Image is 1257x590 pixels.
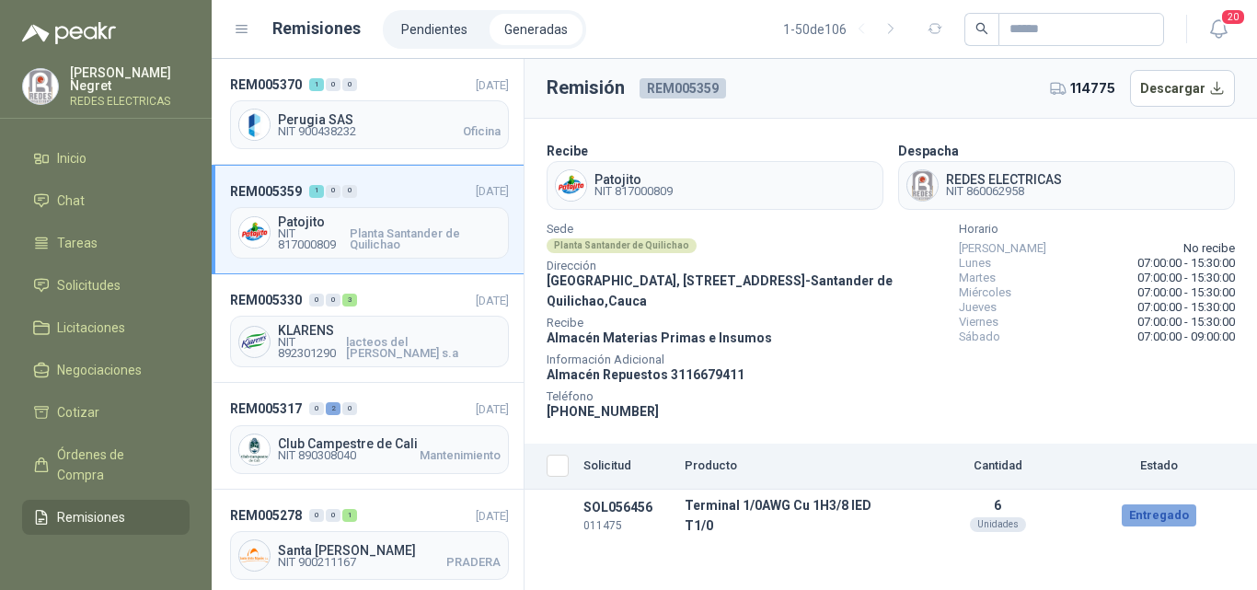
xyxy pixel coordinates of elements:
[239,217,270,248] img: Company Logo
[326,402,340,415] div: 2
[230,290,302,310] span: REM005330
[576,444,677,490] th: Solicitud
[446,557,501,568] span: PRADERA
[342,185,357,198] div: 0
[547,74,625,102] h3: Remisión
[640,78,726,98] span: REM005359
[525,444,576,490] th: Seleccionar/deseleccionar
[1090,444,1228,490] th: Estado
[342,294,357,307] div: 3
[22,226,190,260] a: Tareas
[326,509,340,522] div: 0
[57,148,86,168] span: Inicio
[905,444,1090,490] th: Cantidad
[278,450,356,461] span: NIT 890308040
[594,173,673,186] span: Patojito
[1137,315,1235,330] span: 07:00:00 - 15:30:00
[386,14,482,45] a: Pendientes
[420,450,501,461] span: Mantenimiento
[278,113,501,126] span: Perugia SAS
[547,367,744,382] span: Almacén Repuestos 3116679411
[476,509,509,523] span: [DATE]
[23,69,58,104] img: Company Logo
[326,294,340,307] div: 0
[212,165,524,273] a: REM005359100[DATE] Company LogoPatojitoNIT 817000809Planta Santander de Quilichao
[1070,78,1115,98] span: 114775
[212,274,524,383] a: REM005330003[DATE] Company LogoKLARENSNIT 892301290lacteos del [PERSON_NAME] s.a
[309,185,324,198] div: 1
[547,261,944,271] span: Dirección
[677,444,905,490] th: Producto
[57,318,125,338] span: Licitaciones
[476,402,509,416] span: [DATE]
[57,360,142,380] span: Negociaciones
[959,315,998,330] span: Viernes
[547,273,893,308] span: [GEOGRAPHIC_DATA], [STREET_ADDRESS] - Santander de Quilichao , Cauca
[547,238,697,253] div: Planta Santander de Quilichao
[959,300,997,315] span: Jueves
[346,337,501,359] span: lacteos del [PERSON_NAME] s.a
[230,181,302,202] span: REM005359
[57,191,85,211] span: Chat
[583,517,670,535] p: 011475
[278,337,346,359] span: NIT 892301290
[278,544,501,557] span: Santa [PERSON_NAME]
[476,78,509,92] span: [DATE]
[309,509,324,522] div: 0
[278,228,350,250] span: NIT 817000809
[278,557,356,568] span: NIT 900211167
[1202,13,1235,46] button: 20
[57,445,172,485] span: Órdenes de Compra
[975,22,988,35] span: search
[1137,256,1235,271] span: 07:00:00 - 15:30:00
[212,383,524,489] a: REM005317020[DATE] Company LogoClub Campestre de CaliNIT 890308040Mantenimiento
[1137,271,1235,285] span: 07:00:00 - 15:30:00
[1090,490,1228,542] td: Entregado
[1183,241,1235,256] span: No recibe
[959,241,1046,256] span: [PERSON_NAME]
[1130,70,1236,107] button: Descargar
[556,170,586,201] img: Company Logo
[22,395,190,430] a: Cotizar
[57,507,125,527] span: Remisiones
[898,144,959,158] b: Despacha
[1122,504,1196,526] div: Entregado
[350,228,501,250] span: Planta Santander de Quilichao
[22,500,190,535] a: Remisiones
[57,233,98,253] span: Tareas
[677,490,905,542] td: Terminal 1/0AWG Cu 1H3/8 IED T1/0
[22,353,190,388] a: Negociaciones
[70,96,190,107] p: REDES ELECTRICAS
[272,16,361,41] h1: Remisiones
[342,402,357,415] div: 0
[547,144,588,158] b: Recibe
[239,540,270,571] img: Company Logo
[230,75,302,95] span: REM005370
[239,434,270,465] img: Company Logo
[463,126,501,137] span: Oficina
[22,22,116,44] img: Logo peakr
[547,225,944,234] span: Sede
[547,318,944,328] span: Recibe
[476,184,509,198] span: [DATE]
[70,66,190,92] p: [PERSON_NAME] Negret
[959,225,1235,234] span: Horario
[22,268,190,303] a: Solicitudes
[547,404,659,419] span: [PHONE_NUMBER]
[594,186,673,197] span: NIT 817000809
[959,271,996,285] span: Martes
[946,186,1062,197] span: NIT 860062958
[278,437,501,450] span: Club Campestre de Cali
[230,399,302,419] span: REM005317
[547,355,944,364] span: Información Adicional
[278,215,501,228] span: Patojito
[783,15,905,44] div: 1 - 50 de 106
[22,542,190,577] a: Configuración
[22,437,190,492] a: Órdenes de Compra
[970,517,1026,532] div: Unidades
[342,509,357,522] div: 1
[22,141,190,176] a: Inicio
[1137,285,1235,300] span: 07:00:00 - 15:30:00
[576,490,677,542] td: SOL056456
